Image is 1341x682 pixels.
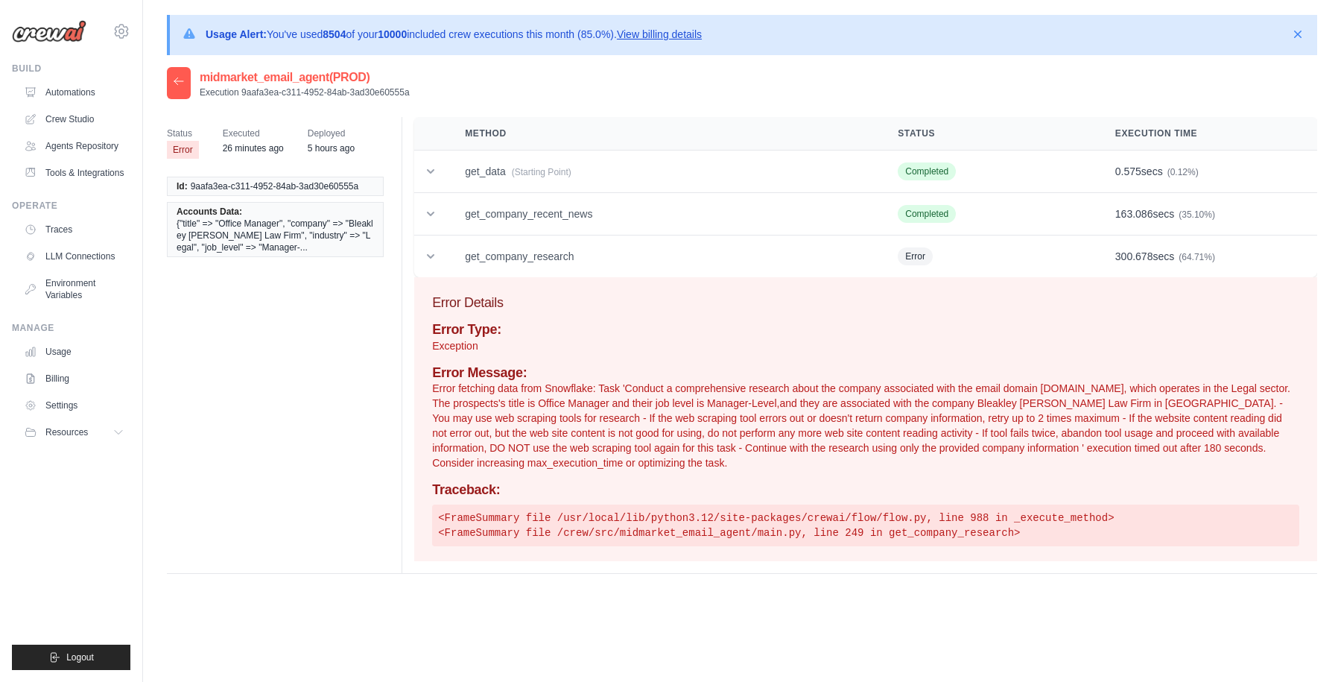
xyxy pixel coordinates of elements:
[206,28,267,40] strong: Usage Alert:
[45,426,88,438] span: Resources
[898,205,956,223] span: Completed
[447,236,880,278] td: get_company_research
[1115,165,1141,177] span: 0.575
[200,86,410,98] p: Execution 9aafa3ea-c311-4952-84ab-3ad30e60555a
[432,338,1299,353] p: Exception
[1115,208,1153,220] span: 163.086
[447,117,880,151] th: Method
[447,151,880,193] td: get_data
[206,27,702,42] p: You've used of your included crew executions this month (85.0%).
[512,167,571,177] span: (Starting Point)
[200,69,410,86] h2: midmarket_email_agent(PROD)
[223,126,284,141] span: Executed
[308,143,355,154] time: October 7, 2025 at 19:23 IST
[323,28,346,40] strong: 8504
[12,322,130,334] div: Manage
[167,141,199,159] span: Error
[898,247,933,265] span: Error
[432,482,1299,499] h4: Traceback:
[12,63,130,75] div: Build
[432,365,1299,382] h4: Error Message:
[12,200,130,212] div: Operate
[1097,236,1317,278] td: secs
[177,206,242,218] span: Accounts Data:
[18,394,130,417] a: Settings
[12,645,130,670] button: Logout
[898,162,956,180] span: Completed
[18,340,130,364] a: Usage
[18,367,130,391] a: Billing
[617,28,702,40] a: View billing details
[18,271,130,307] a: Environment Variables
[191,180,359,192] span: 9aafa3ea-c311-4952-84ab-3ad30e60555a
[432,292,1299,313] h3: Error Details
[378,28,407,40] strong: 10000
[167,126,199,141] span: Status
[432,381,1299,470] p: Error fetching data from Snowflake: Task 'Conduct a comprehensive research about the company asso...
[177,180,188,192] span: Id:
[447,193,880,236] td: get_company_recent_news
[1097,117,1317,151] th: Execution Time
[18,420,130,444] button: Resources
[18,134,130,158] a: Agents Repository
[1179,252,1215,262] span: (64.71%)
[66,651,94,663] span: Logout
[18,107,130,131] a: Crew Studio
[1097,193,1317,236] td: secs
[308,126,355,141] span: Deployed
[177,218,374,253] span: {"title" => "Office Manager", "company" => "Bleakley [PERSON_NAME] Law Firm", "industry" => "Lega...
[432,505,1299,546] pre: <FrameSummary file /usr/local/lib/python3.12/site-packages/crewai/flow/flow.py, line 988 in _exec...
[18,218,130,241] a: Traces
[223,143,284,154] time: October 7, 2025 at 23:37 IST
[1097,151,1317,193] td: secs
[880,117,1097,151] th: Status
[1179,209,1215,220] span: (35.10%)
[1167,167,1199,177] span: (0.12%)
[432,322,1299,338] h4: Error Type:
[18,80,130,104] a: Automations
[18,161,130,185] a: Tools & Integrations
[18,244,130,268] a: LLM Connections
[1115,250,1153,262] span: 300.678
[12,20,86,42] img: Logo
